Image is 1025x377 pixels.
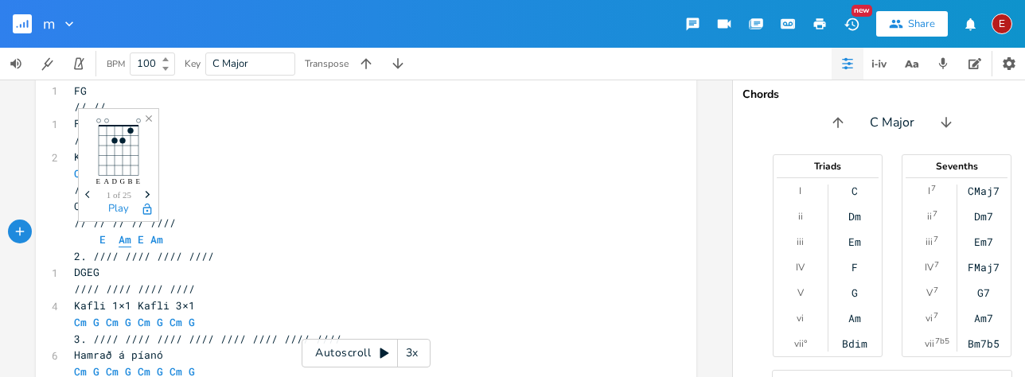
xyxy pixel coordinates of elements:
sup: 7b5 [935,335,949,348]
div: Sevenths [902,161,1011,171]
button: Share [876,11,948,37]
span: E [138,232,144,247]
span: Kafli 2×1 [74,150,131,164]
div: IV [925,261,933,274]
span: Hamrað á píanó [74,348,163,362]
span: // // [74,133,106,147]
div: I [928,185,930,197]
span: FG [74,84,87,98]
span: // // [74,99,106,114]
div: ii [798,210,803,223]
div: Transpose [305,59,349,68]
div: CMaj7 [968,185,1000,197]
span: FG [74,116,87,130]
sup: 7 [934,258,939,271]
div: Em7 [974,235,993,248]
div: V [926,286,933,299]
span: G [157,315,163,329]
span: 2. //// //// //// //// [74,249,214,263]
span: CAm DmG [74,199,125,213]
div: Bm7b5 [968,337,1000,350]
sup: 7 [933,208,937,220]
div: Am7 [974,312,993,325]
text: E [96,177,101,185]
span: m [43,17,55,31]
div: Bdim [842,337,867,350]
span: G [93,315,99,329]
button: Play [108,203,129,216]
span: Kafli 1×1 Kafli 3×1 [74,298,195,313]
span: Am [150,232,163,247]
div: Em [848,235,861,248]
div: C [852,185,858,197]
span: Cm [138,315,150,329]
div: edalparket [992,14,1012,34]
span: 3. //// //// //// //// //// //// //// //// [74,332,341,346]
button: New [836,10,867,38]
text: A [104,177,110,185]
div: vii° [794,337,807,350]
div: F [852,261,858,274]
div: BPM [107,60,125,68]
div: vi [797,312,804,325]
span: G [125,315,131,329]
sup: 7 [933,284,938,297]
span: //// //// //// //// [74,282,195,296]
div: 3x [398,339,427,367]
div: ii [927,210,932,223]
text: D [112,177,118,185]
sup: 7 [931,182,936,195]
div: New [852,5,872,17]
span: E [99,232,106,247]
text: B [128,177,133,185]
div: Share [908,17,935,31]
text: G [120,177,126,185]
span: // // // // //// [74,216,176,230]
div: G [852,286,858,299]
text: E [136,177,141,185]
div: V [797,286,804,299]
div: I [799,185,801,197]
div: iii [926,235,933,248]
span: Cm [106,315,119,329]
span: Am [119,232,131,247]
span: // // // // [74,182,144,196]
div: vi [926,312,933,325]
span: DGEG [74,265,99,279]
button: E [992,6,1012,42]
div: Triads [774,161,882,171]
span: Frumsamið [74,67,131,81]
sup: 7 [933,233,938,246]
span: Cm [170,315,182,329]
div: vii [925,337,934,350]
span: C Major [212,56,248,71]
div: IV [796,261,805,274]
div: Autoscroll [302,339,431,367]
span: C Major [870,114,914,132]
div: Key [185,59,201,68]
div: Dm7 [974,210,993,223]
span: 1 of 25 [107,191,131,200]
div: iii [797,235,804,248]
div: G7 [977,286,990,299]
div: Dm [848,210,861,223]
div: FMaj7 [968,261,1000,274]
span: Cm [74,315,87,329]
div: Am [848,312,861,325]
sup: 7 [933,309,938,322]
span: C [74,166,80,181]
span: G [189,315,195,329]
